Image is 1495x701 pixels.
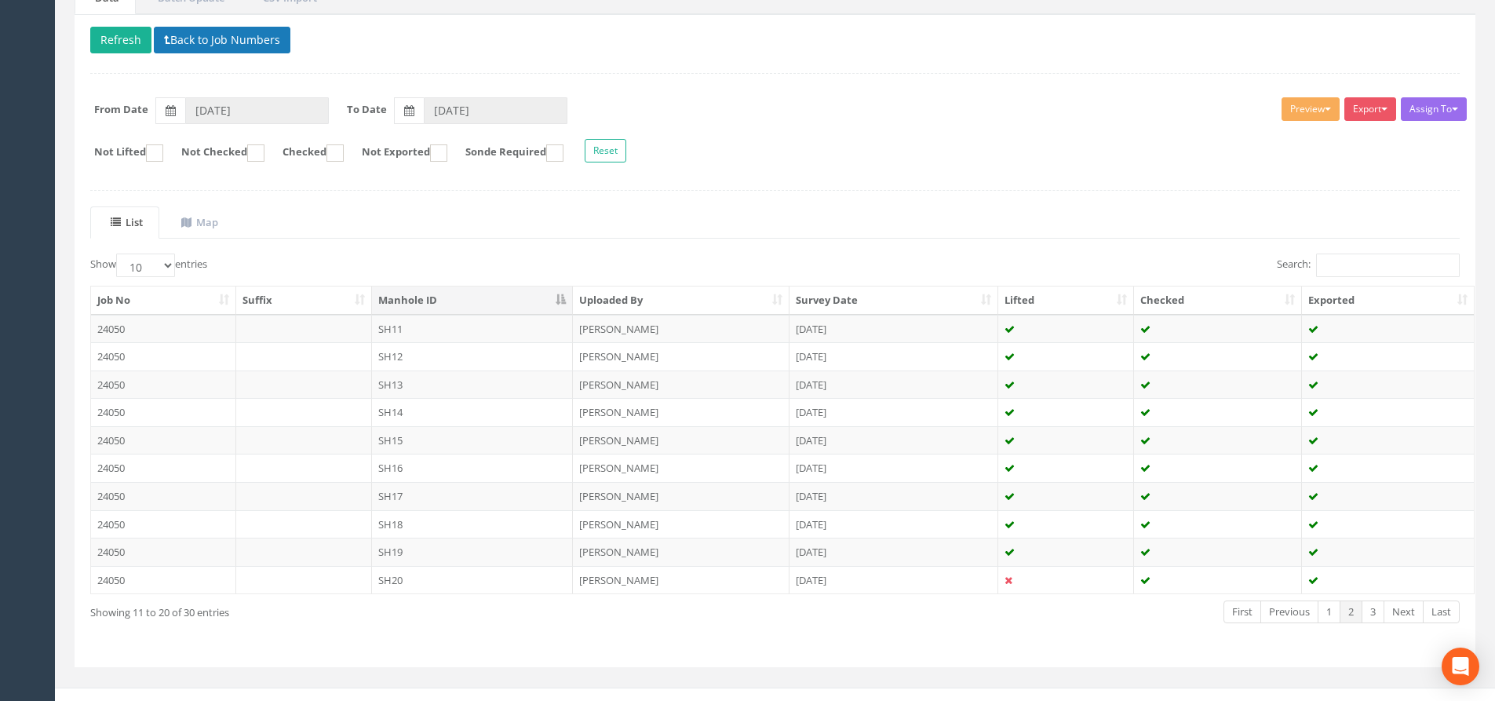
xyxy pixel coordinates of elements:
[347,102,387,117] label: To Date
[573,315,789,343] td: [PERSON_NAME]
[1401,97,1467,121] button: Assign To
[1316,254,1460,277] input: Search:
[789,371,998,399] td: [DATE]
[111,215,143,229] uib-tab-heading: List
[1223,601,1261,623] a: First
[372,342,574,371] td: SH12
[236,287,372,315] th: Suffix: activate to sort column ascending
[91,342,236,371] td: 24050
[1423,601,1460,623] a: Last
[789,538,998,566] td: [DATE]
[94,102,148,117] label: From Date
[573,454,789,482] td: [PERSON_NAME]
[789,287,998,315] th: Survey Date: activate to sort column ascending
[154,27,290,53] button: Back to Job Numbers
[372,454,574,482] td: SH16
[1318,601,1340,623] a: 1
[1277,254,1460,277] label: Search:
[91,454,236,482] td: 24050
[573,287,789,315] th: Uploaded By: activate to sort column ascending
[166,144,264,162] label: Not Checked
[1260,601,1318,623] a: Previous
[91,398,236,426] td: 24050
[1282,97,1340,121] button: Preview
[789,315,998,343] td: [DATE]
[1362,601,1384,623] a: 3
[267,144,344,162] label: Checked
[1340,601,1362,623] a: 2
[78,144,163,162] label: Not Lifted
[573,371,789,399] td: [PERSON_NAME]
[1384,601,1424,623] a: Next
[789,566,998,594] td: [DATE]
[91,566,236,594] td: 24050
[372,398,574,426] td: SH14
[1442,648,1479,685] div: Open Intercom Messenger
[789,398,998,426] td: [DATE]
[789,482,998,510] td: [DATE]
[573,566,789,594] td: [PERSON_NAME]
[91,315,236,343] td: 24050
[90,27,151,53] button: Refresh
[372,482,574,510] td: SH17
[372,566,574,594] td: SH20
[91,371,236,399] td: 24050
[91,510,236,539] td: 24050
[116,254,175,277] select: Showentries
[1302,287,1474,315] th: Exported: activate to sort column ascending
[372,315,574,343] td: SH11
[372,371,574,399] td: SH13
[1344,97,1396,121] button: Export
[573,482,789,510] td: [PERSON_NAME]
[789,342,998,371] td: [DATE]
[998,287,1135,315] th: Lifted: activate to sort column ascending
[91,287,236,315] th: Job No: activate to sort column ascending
[585,139,626,162] button: Reset
[91,538,236,566] td: 24050
[789,454,998,482] td: [DATE]
[789,510,998,539] td: [DATE]
[181,215,218,229] uib-tab-heading: Map
[91,426,236,455] td: 24050
[573,426,789,455] td: [PERSON_NAME]
[372,538,574,566] td: SH19
[573,342,789,371] td: [PERSON_NAME]
[1134,287,1302,315] th: Checked: activate to sort column ascending
[161,206,235,239] a: Map
[450,144,563,162] label: Sonde Required
[90,254,207,277] label: Show entries
[91,482,236,510] td: 24050
[372,426,574,455] td: SH15
[90,599,647,620] div: Showing 11 to 20 of 30 entries
[346,144,447,162] label: Not Exported
[185,97,329,124] input: From Date
[573,538,789,566] td: [PERSON_NAME]
[573,510,789,539] td: [PERSON_NAME]
[789,426,998,455] td: [DATE]
[424,97,567,124] input: To Date
[90,206,159,239] a: List
[573,398,789,426] td: [PERSON_NAME]
[372,510,574,539] td: SH18
[372,287,574,315] th: Manhole ID: activate to sort column descending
